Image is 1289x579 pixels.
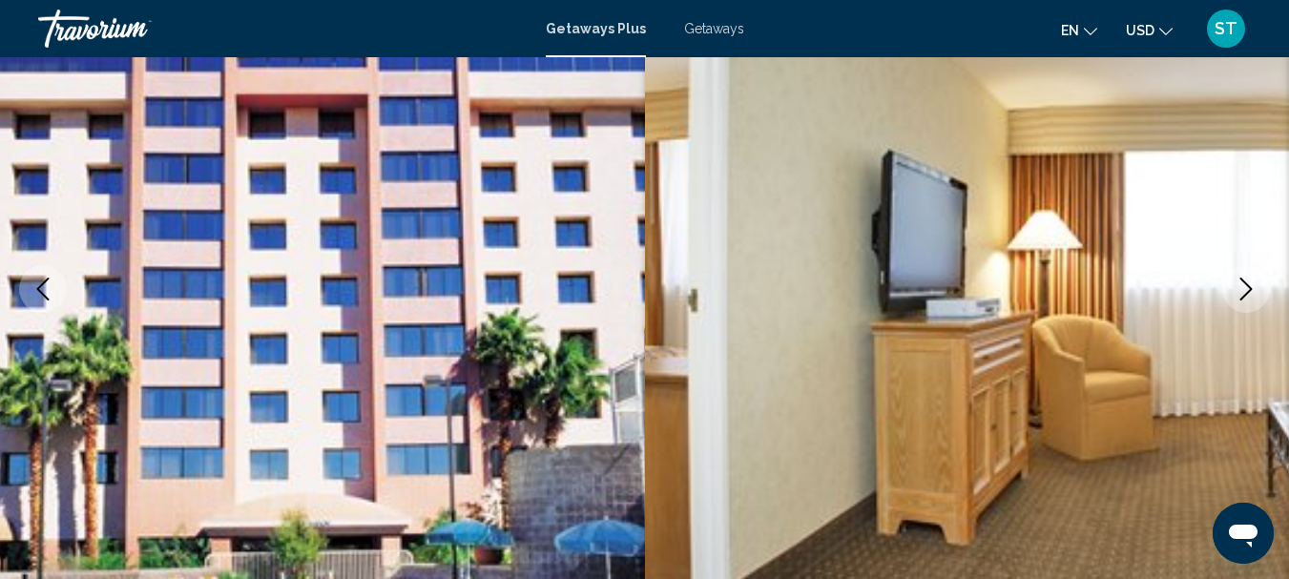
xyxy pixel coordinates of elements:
[1126,16,1173,44] button: Change currency
[38,10,527,48] a: Travorium
[1213,503,1274,564] iframe: Кнопка запуска окна обмена сообщениями
[1215,19,1237,38] span: ST
[684,21,744,36] a: Getaways
[1061,23,1079,38] span: en
[1222,265,1270,313] button: Next image
[1126,23,1154,38] span: USD
[1061,16,1097,44] button: Change language
[19,265,67,313] button: Previous image
[1201,9,1251,49] button: User Menu
[546,21,646,36] a: Getaways Plus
